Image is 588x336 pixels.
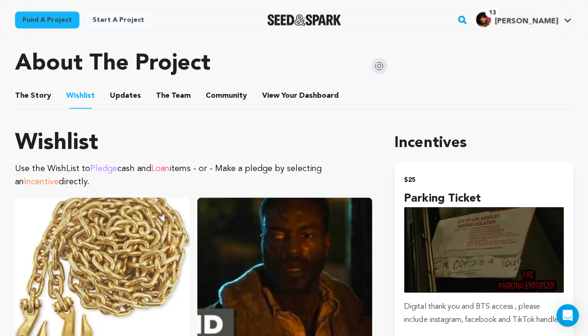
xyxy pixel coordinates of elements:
span: Community [206,90,247,101]
a: ViewYourDashboard [262,90,340,101]
img: 9732bf93d350c959.jpg [476,12,491,27]
a: Seed&Spark Homepage [267,14,341,25]
img: Seed&Spark Instagram Icon [371,58,387,74]
img: incentive [404,207,564,292]
span: Wishlist [66,90,95,101]
span: Rocco G.'s Profile [474,10,573,30]
p: Digital thank you and BTS access , please include instagram, facebook and TikTok handle [404,300,564,326]
h4: Parking Ticket [404,190,564,207]
h1: Wishlist [15,132,372,154]
span: The [156,90,170,101]
h1: About The Project [15,52,210,75]
span: Story [15,90,51,101]
span: [PERSON_NAME] [495,17,558,25]
span: Pledge [90,164,117,172]
div: Rocco G.'s Profile [476,12,558,27]
span: Updates [110,90,141,101]
span: Your [262,90,340,101]
img: Seed&Spark Logo Dark Mode [267,14,341,25]
h2: $25 [404,173,564,186]
span: Loan [151,164,170,172]
h1: Incentives [395,132,573,154]
span: Incentive [24,177,59,186]
div: Open Intercom Messenger [556,304,579,327]
a: Start a project [85,11,152,28]
span: Team [156,90,191,101]
span: Dashboard [299,90,339,101]
a: Fund a project [15,11,79,28]
span: The [15,90,29,101]
a: Rocco G.'s Profile [474,10,573,27]
span: 13 [485,8,499,17]
p: Use the WishList to cash and items - or - Make a pledge by selecting an directly. [15,162,372,188]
